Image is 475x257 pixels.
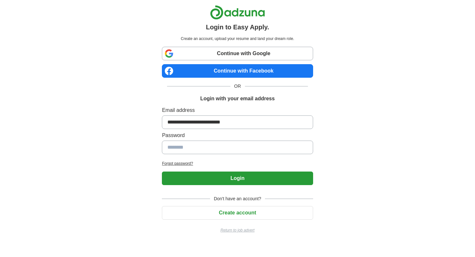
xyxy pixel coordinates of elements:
h1: Login to Easy Apply. [206,22,269,32]
a: Continue with Google [162,47,313,60]
label: Password [162,132,313,139]
span: Don't have an account? [210,195,265,202]
button: Login [162,172,313,185]
img: Adzuna logo [210,5,265,20]
a: Create account [162,210,313,215]
h1: Login with your email address [200,95,275,103]
button: Create account [162,206,313,220]
p: Create an account, upload your resume and land your dream role. [163,36,311,42]
span: OR [230,83,245,90]
a: Continue with Facebook [162,64,313,78]
a: Return to job advert [162,227,313,233]
label: Email address [162,106,313,114]
a: Forgot password? [162,161,313,166]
